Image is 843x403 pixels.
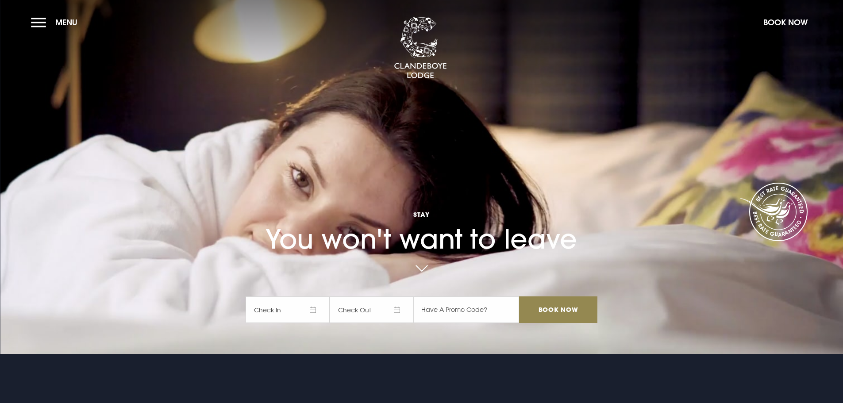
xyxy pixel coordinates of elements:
button: Book Now [759,13,812,32]
input: Book Now [519,296,597,323]
input: Have A Promo Code? [414,296,519,323]
h1: You won't want to leave [246,184,597,255]
button: Menu [31,13,82,32]
span: Check In [246,296,330,323]
img: Clandeboye Lodge [394,17,447,79]
span: Check Out [330,296,414,323]
span: Menu [55,17,77,27]
span: Stay [246,210,597,219]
